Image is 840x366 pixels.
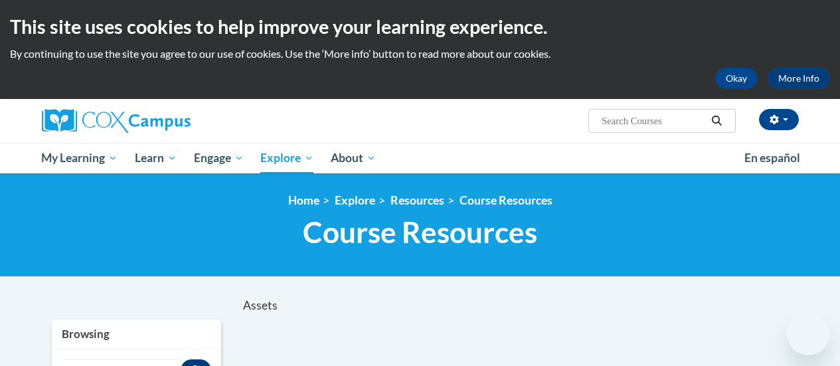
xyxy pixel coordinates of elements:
[135,150,177,166] span: Learn
[759,109,799,130] button: Account Settings
[10,46,830,61] p: By continuing to use the site you agree to our use of cookies. Use the ‘More info’ button to read...
[787,313,829,355] iframe: Button to launch messaging window
[460,193,552,207] a: Course Resources
[600,113,707,129] input: Search Courses
[707,113,726,129] button: Search
[303,215,537,250] span: Course Resources
[42,109,191,133] img: Cox Campus
[768,68,830,89] a: More Info
[390,193,444,207] a: Resources
[252,143,322,173] a: Explore
[126,143,185,173] a: Learn
[33,143,127,173] a: My Learning
[10,13,830,40] h2: This site uses cookies to help improve your learning experience.
[185,143,252,173] a: Engage
[243,298,278,312] span: Assets
[335,193,375,207] a: Explore
[42,109,281,133] a: Cox Campus
[715,68,758,89] button: Okay
[260,150,313,166] span: Explore
[62,326,211,342] h3: Browsing
[194,150,244,166] span: Engage
[744,151,800,165] span: En español
[288,193,319,207] a: Home
[736,144,809,172] a: En español
[41,150,118,166] span: My Learning
[32,143,809,173] div: Main menu
[331,150,376,166] span: About
[322,143,384,173] a: About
